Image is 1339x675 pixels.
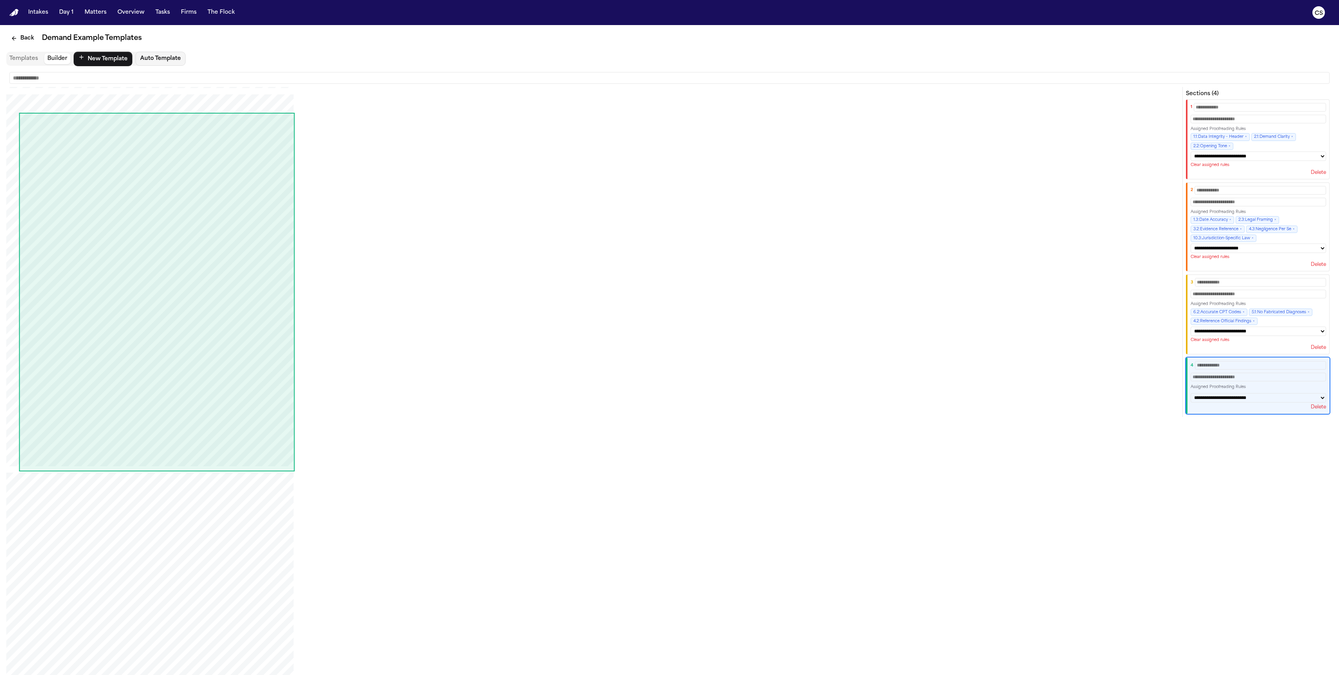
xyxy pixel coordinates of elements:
button: Templates [6,53,41,64]
span: 2.3:Legal Framing [1236,216,1279,224]
button: Remove Data Integrity – Header [1245,134,1247,139]
button: Clear assigned rules [1191,162,1229,168]
span: 4.2:Reference Official Findings [1191,318,1258,325]
div: 1Assigned Proofreading Rules1.1:Data Integrity – HeaderRemove Data Integrity – Header2.1:Demand C... [1186,99,1330,179]
button: Remove Evidence Reference [1240,227,1242,232]
div: 2Assigned Proofreading Rules1.3:Date AccuracyRemove Date Accuracy2.3:Legal FramingRemove Legal Fr... [1186,182,1330,271]
button: Delete [1311,262,1326,268]
button: Remove Date Accuracy [1229,217,1231,222]
h4: Sections ( 4 ) [1186,90,1330,98]
button: Clear assigned rules [1191,254,1229,260]
div: Assigned Proofreading Rules [1191,301,1326,307]
span: 4 [1191,363,1193,368]
div: 4Assigned Proofreading RulesDelete [1186,357,1330,413]
button: Auto Template [135,52,186,66]
button: Intakes [25,5,51,20]
button: Firms [178,5,200,20]
span: 4.3:Negligence Per Se [1246,226,1297,233]
button: Remove Jurisdiction-Specific Law [1252,236,1254,241]
span: 10.3:Jurisdiction-Specific Law [1191,235,1256,242]
button: Remove Reference Official Findings [1253,319,1255,324]
button: Back [6,31,39,45]
button: Remove Negligence Per Se [1293,227,1295,232]
div: 3Assigned Proofreading Rules6.2:Accurate CPT CodesRemove Accurate CPT Codes5.1:No Fabricated Diag... [1186,274,1330,354]
span: 1.1:Data Integrity – Header [1191,133,1250,141]
button: Delete [1311,345,1326,351]
span: 3.2:Evidence Reference [1191,226,1245,233]
a: Home [9,9,19,16]
button: Matters [81,5,110,20]
span: 1 [1191,105,1192,110]
img: Finch Logo [9,9,19,16]
button: Remove Demand Clarity [1291,134,1293,139]
h2: Demand Example Templates [42,33,142,44]
div: Assigned Proofreading Rules [1191,126,1326,132]
button: Delete [1311,404,1326,410]
button: Clear assigned rules [1191,337,1229,343]
button: The Flock [204,5,238,20]
button: Remove Legal Framing [1274,217,1276,222]
span: 2.1:Demand Clarity [1251,133,1296,141]
button: Day 1 [56,5,77,20]
button: Remove Opening Tone [1229,144,1231,149]
button: Builder [44,53,70,64]
button: Delete [1311,170,1326,176]
button: New Template [74,52,132,66]
button: Remove No Fabricated Diagnoses [1308,310,1310,315]
span: 3 [1191,280,1193,285]
button: Tasks [152,5,173,20]
span: 2.2:Opening Tone [1191,143,1233,150]
span: 6.2:Accurate CPT Codes [1191,309,1247,316]
span: 2 [1191,188,1193,193]
button: Remove Accurate CPT Codes [1243,310,1245,315]
button: Overview [114,5,148,20]
span: 1.3:Date Accuracy [1191,216,1234,224]
div: Assigned Proofreading Rules [1191,384,1326,390]
span: 5.1:No Fabricated Diagnoses [1249,309,1312,316]
div: Assigned Proofreading Rules [1191,209,1326,215]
